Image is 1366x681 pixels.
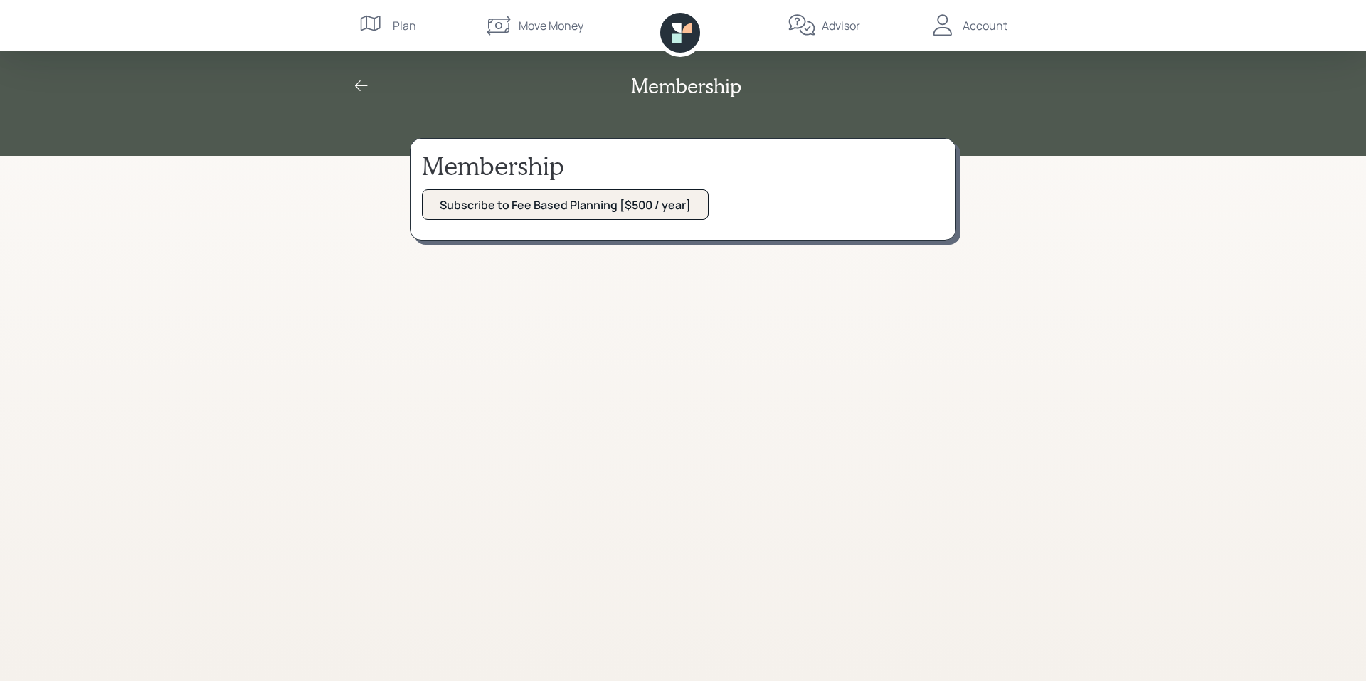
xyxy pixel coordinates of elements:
div: Account [963,17,1007,34]
div: Subscribe to Fee Based Planning [$500 / year] [440,197,691,213]
button: Subscribe to Fee Based Planning [$500 / year] [422,189,709,220]
div: Plan [393,17,416,34]
h2: Membership [631,74,741,98]
div: Move Money [519,17,583,34]
div: Advisor [822,17,860,34]
h1: Membership [422,150,944,181]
